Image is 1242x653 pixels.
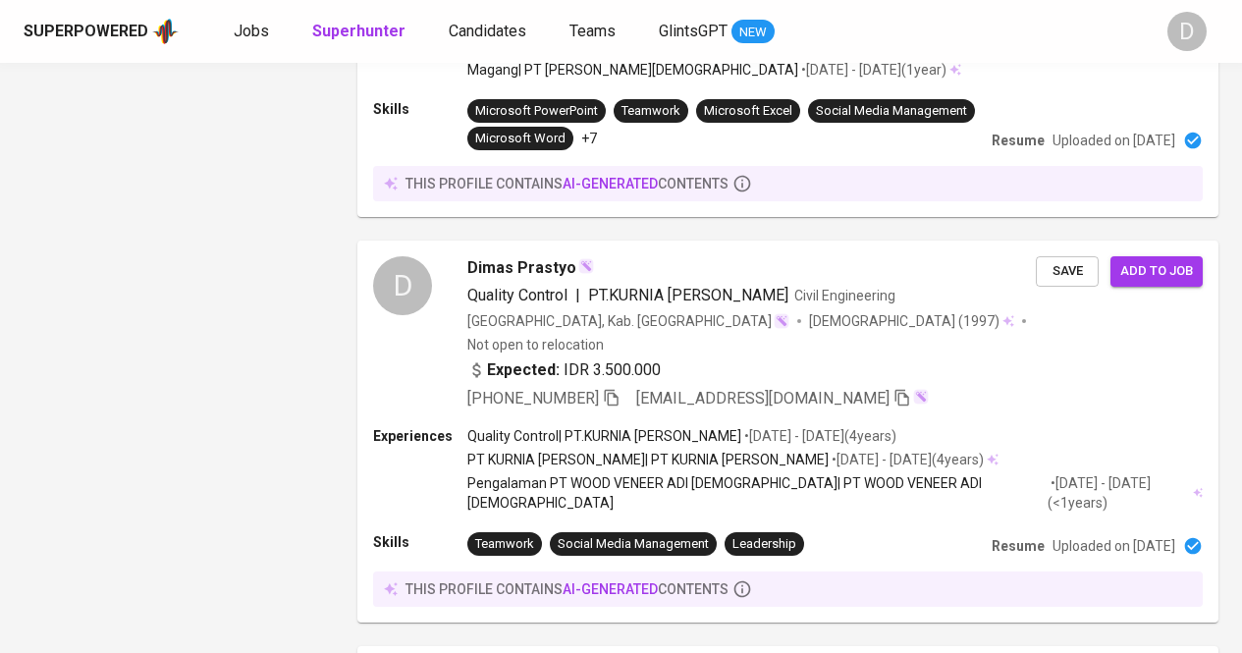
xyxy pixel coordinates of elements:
div: Microsoft Word [475,130,566,148]
div: Teamwork [475,535,534,554]
p: Skills [373,99,467,119]
a: Superpoweredapp logo [24,17,179,46]
p: Skills [373,532,467,552]
div: Leadership [732,535,796,554]
div: Microsoft Excel [704,102,792,121]
button: Add to job [1110,256,1203,287]
span: Teams [569,22,616,40]
p: Magang | PT [PERSON_NAME][DEMOGRAPHIC_DATA] [467,60,798,80]
div: Superpowered [24,21,148,43]
p: • [DATE] - [DATE] ( <1 years ) [1048,473,1190,513]
span: GlintsGPT [659,22,728,40]
span: NEW [731,23,775,42]
div: IDR 3.500.000 [467,358,661,382]
p: this profile contains contents [405,174,729,193]
div: Social Media Management [558,535,709,554]
span: Candidates [449,22,526,40]
span: AI-generated [563,581,658,597]
a: Candidates [449,20,530,44]
span: AI-generated [563,176,658,191]
p: Resume [992,131,1045,150]
span: [EMAIL_ADDRESS][DOMAIN_NAME] [636,389,890,408]
p: • [DATE] - [DATE] ( 4 years ) [829,450,984,469]
p: +7 [581,129,597,148]
div: Teamwork [621,102,680,121]
b: Superhunter [312,22,405,40]
p: • [DATE] - [DATE] ( 1 year ) [798,60,946,80]
p: Resume [992,536,1045,556]
span: Dimas Prastyo [467,256,576,280]
span: Civil Engineering [794,288,895,303]
span: Jobs [234,22,269,40]
div: Microsoft PowerPoint [475,102,598,121]
span: Save [1046,260,1089,283]
p: Experiences [373,426,467,446]
img: app logo [152,17,179,46]
div: D [373,256,432,315]
div: (1997) [809,311,1014,331]
a: Teams [569,20,620,44]
div: Social Media Management [816,102,967,121]
p: this profile contains contents [405,579,729,599]
span: [PHONE_NUMBER] [467,389,599,408]
p: Uploaded on [DATE] [1053,536,1175,556]
img: magic_wand.svg [913,389,929,405]
p: Quality Control | PT.KURNIA [PERSON_NAME] [467,426,741,446]
span: Quality Control [467,286,567,304]
a: GlintsGPT NEW [659,20,775,44]
p: • [DATE] - [DATE] ( 4 years ) [741,426,896,446]
span: PT.KURNIA [PERSON_NAME] [588,286,788,304]
a: Jobs [234,20,273,44]
a: Superhunter [312,20,409,44]
button: Save [1036,256,1099,287]
p: PT KURNIA [PERSON_NAME] | PT KURNIA [PERSON_NAME] [467,450,829,469]
p: Pengalaman PT WOOD VENEER ADI [DEMOGRAPHIC_DATA] | PT WOOD VENEER ADI [DEMOGRAPHIC_DATA] [467,473,1048,513]
span: | [575,284,580,307]
a: DDimas PrastyoQuality Control|PT.KURNIA [PERSON_NAME]Civil Engineering[GEOGRAPHIC_DATA], Kab. [GE... [357,241,1218,623]
b: Expected: [487,358,560,382]
p: Not open to relocation [467,335,604,354]
img: magic_wand.svg [578,258,594,274]
div: D [1167,12,1207,51]
img: magic_wand.svg [774,313,789,329]
div: [GEOGRAPHIC_DATA], Kab. [GEOGRAPHIC_DATA] [467,311,789,331]
span: Add to job [1120,260,1193,283]
span: [DEMOGRAPHIC_DATA] [809,311,958,331]
p: Uploaded on [DATE] [1053,131,1175,150]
